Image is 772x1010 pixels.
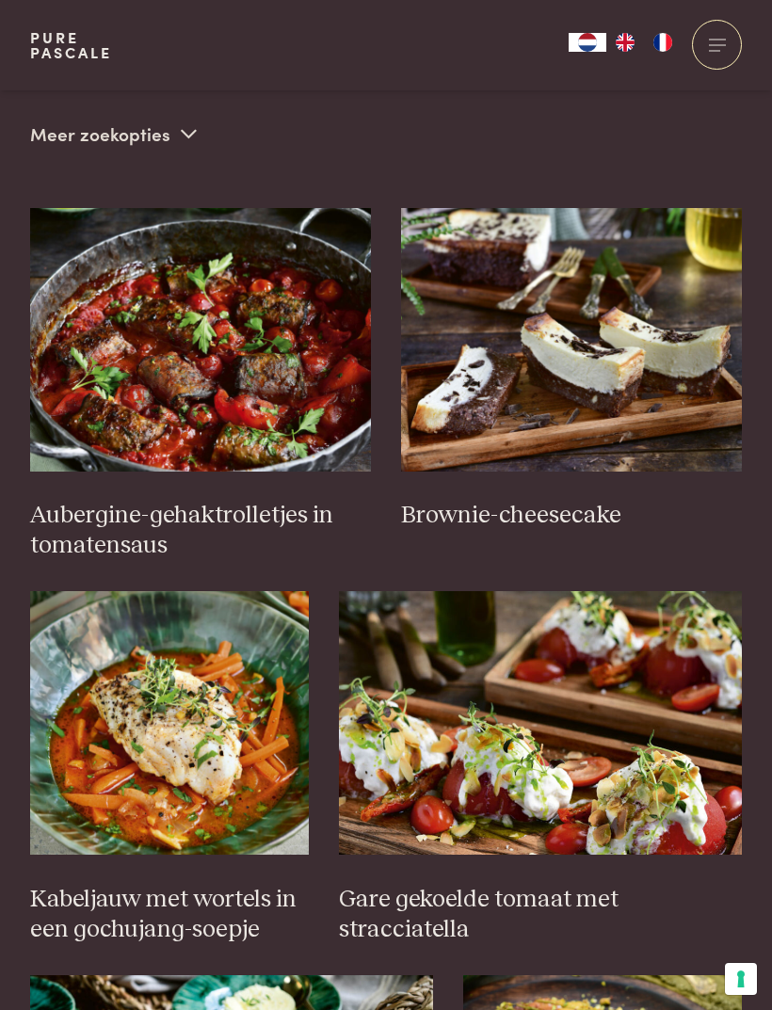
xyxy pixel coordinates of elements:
[30,208,371,562] a: Aubergine-gehaktrolletjes in tomatensaus Aubergine-gehaktrolletjes in tomatensaus
[725,963,757,995] button: Uw voorkeuren voor toestemming voor trackingtechnologieën
[30,591,310,945] a: Kabeljauw met wortels in een gochujang-soepje Kabeljauw met wortels in een gochujang-soepje
[606,33,644,52] a: EN
[401,208,742,532] a: Brownie-cheesecake Brownie-cheesecake
[30,591,310,855] img: Kabeljauw met wortels in een gochujang-soepje
[569,33,606,52] div: Language
[30,501,371,561] h3: Aubergine-gehaktrolletjes in tomatensaus
[30,30,112,60] a: PurePascale
[606,33,682,52] ul: Language list
[30,120,197,148] p: Meer zoekopties
[339,591,742,855] img: Gare gekoelde tomaat met stracciatella
[30,208,371,472] img: Aubergine-gehaktrolletjes in tomatensaus
[569,33,682,52] aside: Language selected: Nederlands
[644,33,682,52] a: FR
[339,885,742,945] h3: Gare gekoelde tomaat met stracciatella
[401,501,742,531] h3: Brownie-cheesecake
[569,33,606,52] a: NL
[401,208,742,472] img: Brownie-cheesecake
[30,885,310,945] h3: Kabeljauw met wortels in een gochujang-soepje
[339,591,742,945] a: Gare gekoelde tomaat met stracciatella Gare gekoelde tomaat met stracciatella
